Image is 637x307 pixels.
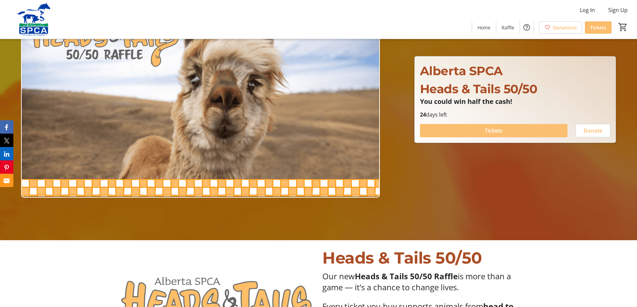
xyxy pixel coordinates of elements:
[420,98,610,105] p: You could win half the cash!
[520,21,533,34] button: Help
[477,24,491,31] span: Home
[590,24,606,31] span: Tickets
[485,127,503,135] span: Tickets
[580,6,595,14] span: Log In
[583,127,602,135] span: Donate
[355,271,458,282] strong: Heads & Tails 50/50 Raffle
[539,21,582,34] a: Donations
[574,5,600,15] button: Log In
[496,21,520,34] a: Raffle
[617,21,629,33] button: Cart
[420,63,503,78] span: Alberta SPCA
[420,124,567,137] button: Tickets
[585,21,612,34] a: Tickets
[603,5,633,15] button: Sign Up
[322,248,482,268] span: Heads & Tails 50/50
[420,111,610,119] p: days left
[4,3,64,36] img: Alberta SPCA's Logo
[502,24,514,31] span: Raffle
[322,271,511,293] span: is more than a game — it’s a chance to change lives.
[420,111,426,118] span: 24
[575,124,610,137] button: Donate
[472,21,496,34] a: Home
[420,82,537,96] span: Heads & Tails 50/50
[608,6,628,14] span: Sign Up
[553,24,577,31] span: Donations
[322,271,355,282] span: Our new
